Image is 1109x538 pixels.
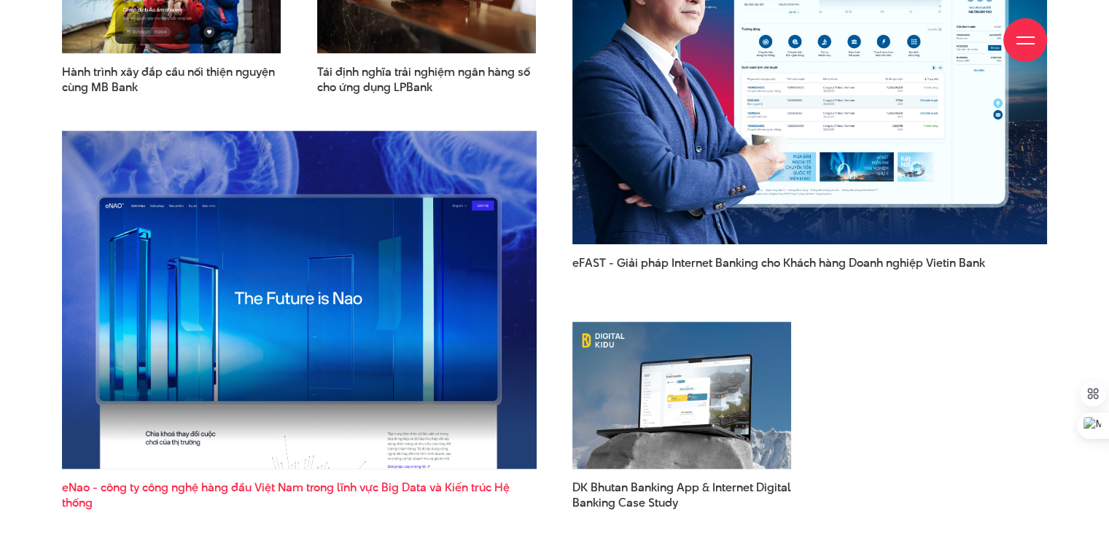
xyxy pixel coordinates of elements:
[572,480,791,510] span: DK Bhutan Banking App & Internet Digital
[641,254,669,271] span: pháp
[715,254,758,271] span: Banking
[62,79,138,95] span: cùng MB Bank
[62,495,93,511] span: thống
[572,480,791,510] a: DK Bhutan Banking App & Internet DigitalBanking Case Study
[672,254,712,271] span: Internet
[317,79,432,95] span: cho ứng dụng LPBank
[609,254,614,271] span: -
[761,254,780,271] span: cho
[62,480,537,510] span: eNao - công ty công nghệ hàng đầu Việt Nam trong lĩnh vực Big Data và Kiến trúc Hệ
[959,254,985,271] span: Bank
[572,254,606,271] span: eFAST
[849,254,883,271] span: Doanh
[617,254,638,271] span: Giải
[819,254,846,271] span: hàng
[572,255,1047,286] a: eFAST - Giải pháp Internet Banking cho Khách hàng Doanh nghiệp Vietin Bank
[926,254,956,271] span: Vietin
[783,254,816,271] span: Khách
[886,254,923,271] span: nghiệp
[572,495,678,511] span: Banking Case Study
[62,480,537,510] a: eNao - công ty công nghệ hàng đầu Việt Nam trong lĩnh vực Big Data và Kiến trúc Hệthống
